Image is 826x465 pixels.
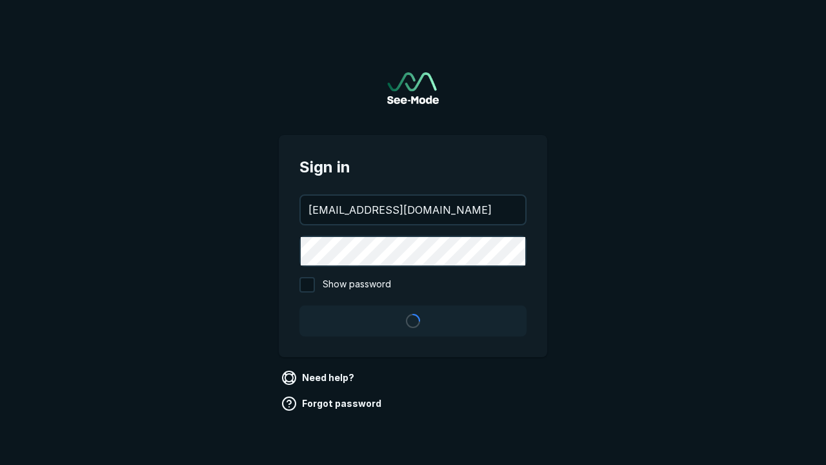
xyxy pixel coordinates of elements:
img: See-Mode Logo [387,72,439,104]
a: Need help? [279,367,359,388]
span: Show password [323,277,391,293]
a: Go to sign in [387,72,439,104]
a: Forgot password [279,393,387,414]
span: Sign in [299,156,527,179]
input: your@email.com [301,196,525,224]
